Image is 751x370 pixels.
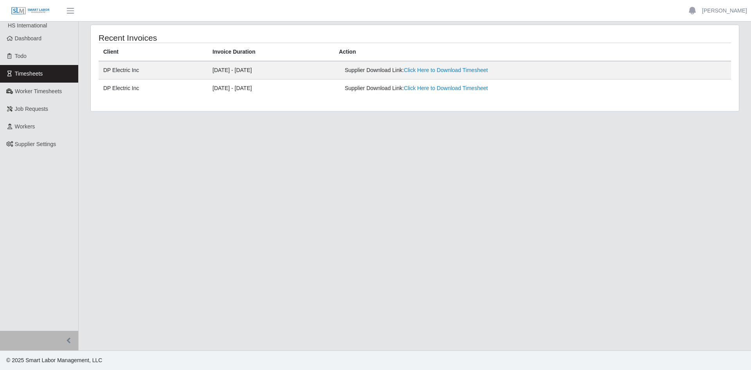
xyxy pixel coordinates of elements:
span: © 2025 Smart Labor Management, LLC [6,357,102,363]
th: Client [99,43,208,61]
span: Timesheets [15,70,43,77]
span: Workers [15,123,35,130]
img: SLM Logo [11,7,50,15]
span: Dashboard [15,35,42,42]
span: Todo [15,53,27,59]
td: [DATE] - [DATE] [208,61,334,79]
a: [PERSON_NAME] [702,7,747,15]
span: Supplier Settings [15,141,56,147]
div: Supplier Download Link: [345,66,591,74]
td: [DATE] - [DATE] [208,79,334,97]
h4: Recent Invoices [99,33,355,43]
th: Action [334,43,731,61]
a: Click Here to Download Timesheet [404,67,488,73]
th: Invoice Duration [208,43,334,61]
span: Worker Timesheets [15,88,62,94]
td: DP Electric Inc [99,61,208,79]
a: Click Here to Download Timesheet [404,85,488,91]
div: Supplier Download Link: [345,84,591,92]
td: DP Electric Inc [99,79,208,97]
span: Job Requests [15,106,49,112]
span: HS International [8,22,47,29]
